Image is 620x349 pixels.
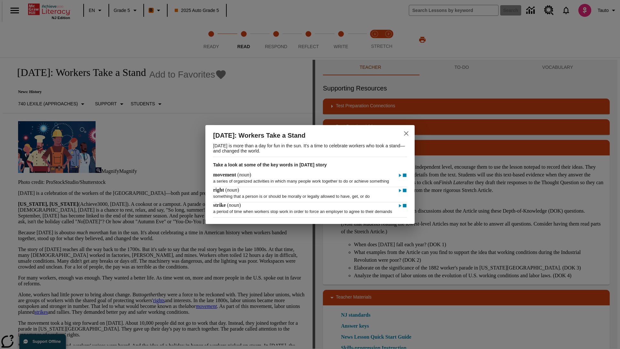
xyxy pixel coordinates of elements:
[402,172,407,179] img: Stop - movement
[213,175,407,184] p: a series of organized activities in which many people work together to do or achieve something
[398,203,402,209] img: Play - strike
[213,191,407,199] p: something that a person is or should be morally or legally allowed to have, get, or do
[213,172,251,178] h4: ( )
[227,187,237,193] span: noun
[213,141,407,157] p: [DATE] is more than a day for fun in the sun. It's a time to celebrate workers who took a stand—a...
[213,130,387,141] h2: [DATE]: Workers Take a Stand
[398,187,402,194] img: Play - right
[398,126,414,141] button: close
[402,203,407,209] img: Stop - strike
[213,202,241,208] h4: ( )
[398,172,402,179] img: Play - movement
[213,187,239,193] h4: ( )
[213,187,225,193] span: right
[213,157,407,172] h3: Take a look at some of the key words in [DATE] story
[402,187,407,194] img: Stop - right
[213,172,237,177] span: movement
[213,202,227,208] span: strike
[213,206,407,214] p: a period of time when workers stop work in order to force an employer to agree to their demands
[239,172,249,177] span: noun
[229,202,239,208] span: noun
